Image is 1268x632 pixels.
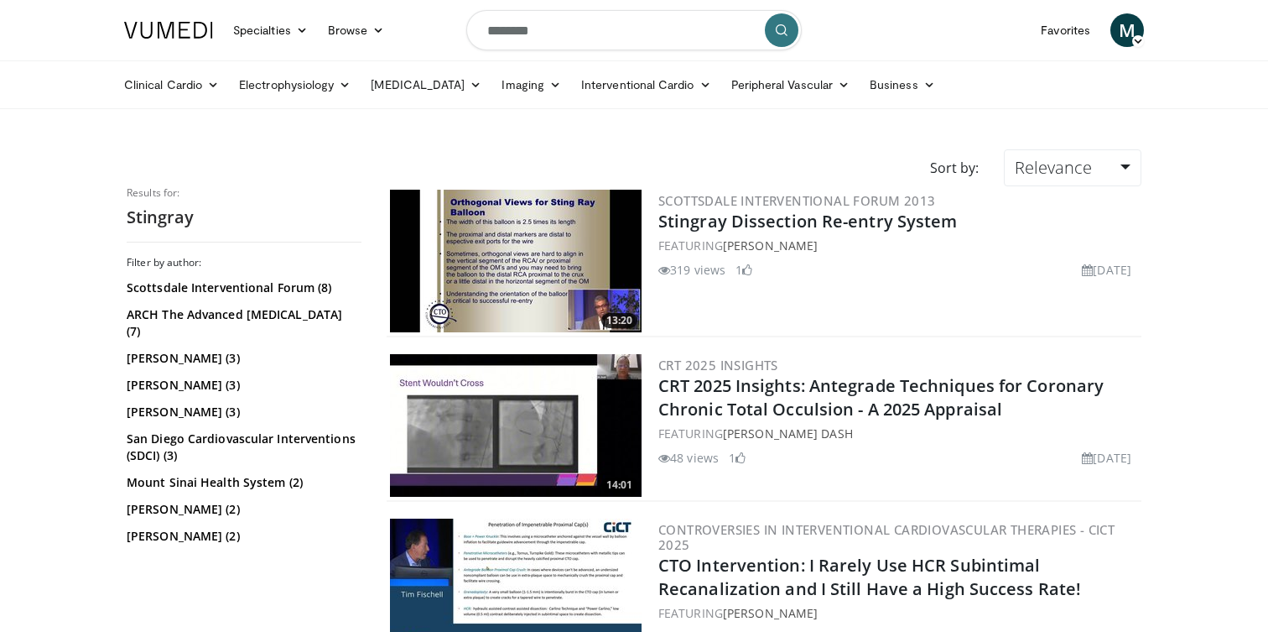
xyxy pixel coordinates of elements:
[658,261,725,279] li: 319 views
[658,521,1115,553] a: Controversies in Interventional Cardiovascular Therapies - CICT 2025
[466,10,802,50] input: Search topics, interventions
[1031,13,1100,47] a: Favorites
[601,313,637,328] span: 13:20
[229,68,361,102] a: Electrophysiology
[124,22,213,39] img: VuMedi Logo
[1004,149,1141,186] a: Relevance
[390,190,642,332] a: 13:20
[729,449,746,467] li: 1
[491,68,571,102] a: Imaging
[723,238,818,253] a: [PERSON_NAME]
[658,554,1081,600] a: CTO Intervention: I Rarely Use HCR Subintimal Recanalization and I Still Have a High Success Rate!
[318,13,395,47] a: Browse
[1082,449,1131,467] li: [DATE]
[658,374,1104,420] a: CRT 2025 Insights: Antegrade Techniques for Coronary Chronic Total Occulsion - A 2025 Appraisal
[723,426,853,441] a: [PERSON_NAME] Dash
[658,449,719,467] li: 48 views
[127,256,361,269] h3: Filter by author:
[127,431,357,464] a: San Diego Cardiovascular Interventions (SDCI) (3)
[127,474,357,491] a: Mount Sinai Health System (2)
[658,192,935,209] a: Scottsdale Interventional Forum 2013
[127,377,357,394] a: [PERSON_NAME] (3)
[127,186,361,200] p: Results for:
[658,357,778,373] a: CRT 2025 Insights
[658,604,1138,622] div: FEATURING
[127,404,357,420] a: [PERSON_NAME] (3)
[1110,13,1144,47] a: M
[390,354,642,497] a: 14:01
[1082,261,1131,279] li: [DATE]
[127,350,357,367] a: [PERSON_NAME] (3)
[127,501,357,518] a: [PERSON_NAME] (2)
[127,279,357,296] a: Scottsdale Interventional Forum (8)
[658,425,1138,442] div: FEATURING
[721,68,860,102] a: Peripheral Vascular
[114,68,229,102] a: Clinical Cardio
[127,306,357,340] a: ARCH The Advanced [MEDICAL_DATA] (7)
[735,261,752,279] li: 1
[127,206,361,228] h2: Stingray
[723,605,818,621] a: [PERSON_NAME]
[127,528,357,545] a: [PERSON_NAME] (2)
[390,190,642,332] img: oa8B-rsjN5HfbTbX4xMDoxOjA4MTsiGN_1.300x170_q85_crop-smart_upscale.jpg
[1015,156,1092,179] span: Relevance
[601,478,637,493] span: 14:01
[361,68,491,102] a: [MEDICAL_DATA]
[658,237,1138,254] div: FEATURING
[860,68,945,102] a: Business
[390,354,642,497] img: b49a8d31-b5af-457a-b77f-976a26d28f3f.300x170_q85_crop-smart_upscale.jpg
[223,13,318,47] a: Specialties
[917,149,991,186] div: Sort by:
[658,210,958,232] a: Stingray Dissection Re-entry System
[571,68,721,102] a: Interventional Cardio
